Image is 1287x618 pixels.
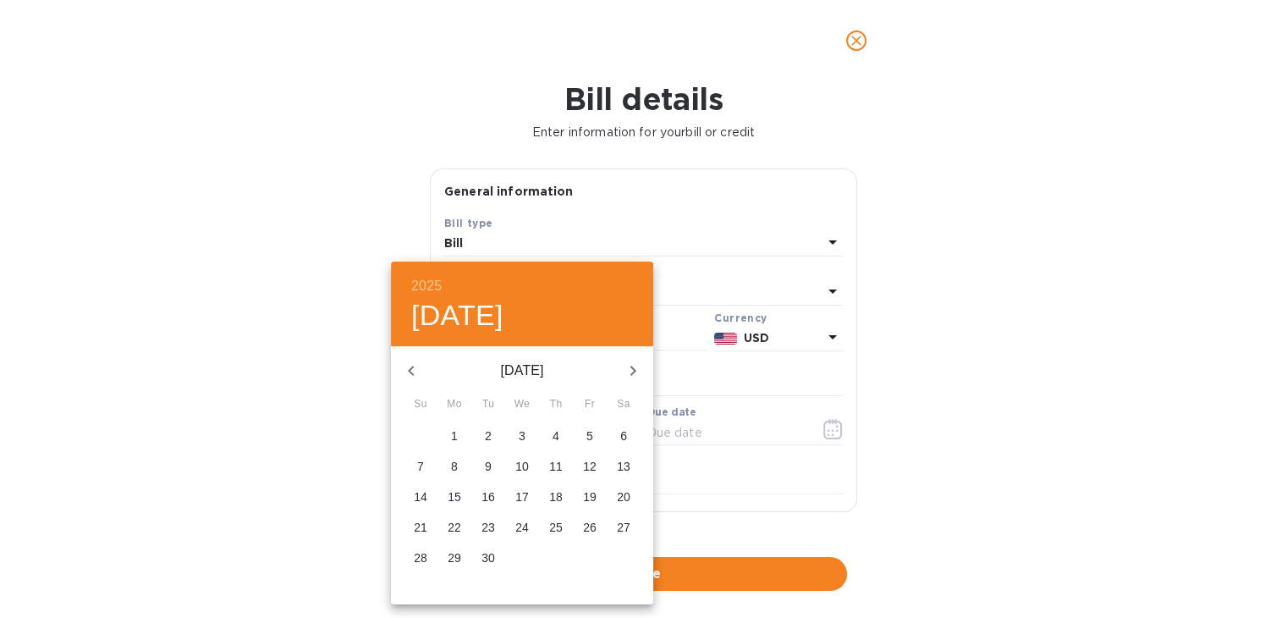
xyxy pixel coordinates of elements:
[473,483,503,513] button: 16
[481,549,495,566] p: 30
[507,513,537,544] button: 24
[549,488,563,505] p: 18
[405,544,436,574] button: 28
[507,483,537,513] button: 17
[405,513,436,544] button: 21
[549,519,563,536] p: 25
[553,428,559,444] p: 4
[439,452,470,483] button: 8
[608,452,639,483] button: 13
[507,452,537,483] button: 10
[519,428,525,444] p: 3
[575,396,605,413] span: Fr
[617,488,630,505] p: 20
[405,483,436,513] button: 14
[405,396,436,413] span: Su
[405,452,436,483] button: 7
[473,396,503,413] span: Tu
[448,488,461,505] p: 15
[541,513,571,544] button: 25
[439,396,470,413] span: Mo
[575,483,605,513] button: 19
[417,458,424,475] p: 7
[481,519,495,536] p: 23
[473,513,503,544] button: 23
[586,428,593,444] p: 5
[541,452,571,483] button: 11
[575,422,605,452] button: 5
[575,513,605,544] button: 26
[608,513,639,544] button: 27
[583,519,597,536] p: 26
[414,488,427,505] p: 14
[451,428,458,444] p: 1
[451,458,458,475] p: 8
[608,422,639,452] button: 6
[473,544,503,574] button: 30
[541,422,571,452] button: 4
[617,458,630,475] p: 13
[515,488,529,505] p: 17
[414,519,427,536] p: 21
[411,298,503,334] button: [DATE]
[485,428,492,444] p: 2
[485,458,492,475] p: 9
[439,513,470,544] button: 22
[515,519,529,536] p: 24
[439,483,470,513] button: 15
[432,361,613,381] p: [DATE]
[439,544,470,574] button: 29
[541,483,571,513] button: 18
[448,519,461,536] p: 22
[608,396,639,413] span: Sa
[620,428,627,444] p: 6
[617,519,630,536] p: 27
[507,396,537,413] span: We
[575,452,605,483] button: 12
[439,422,470,452] button: 1
[549,458,563,475] p: 11
[541,396,571,413] span: Th
[481,488,495,505] p: 16
[473,452,503,483] button: 9
[473,422,503,452] button: 2
[583,458,597,475] p: 12
[515,458,529,475] p: 10
[608,483,639,513] button: 20
[414,549,427,566] p: 28
[507,422,537,452] button: 3
[583,488,597,505] p: 19
[448,549,461,566] p: 29
[411,274,442,298] button: 2025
